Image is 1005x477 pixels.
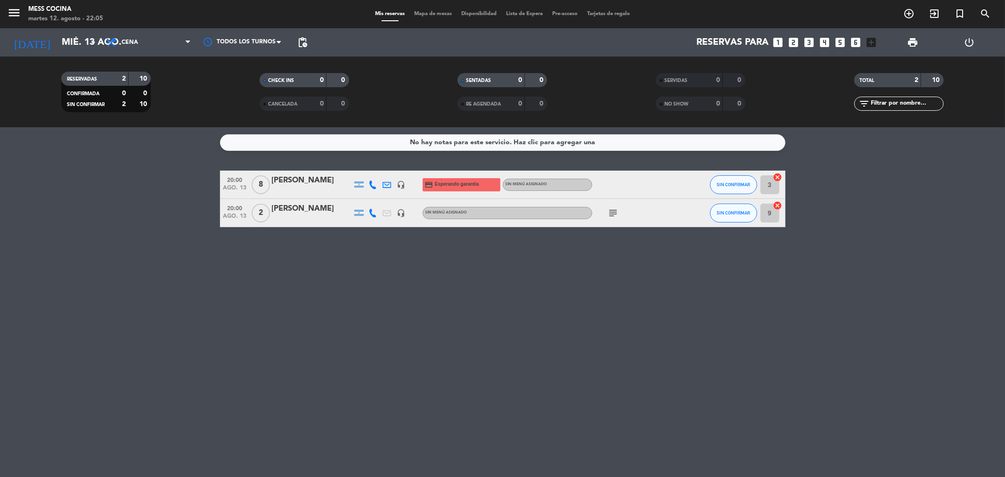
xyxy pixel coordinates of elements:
strong: 0 [143,90,149,97]
span: print [907,37,918,48]
strong: 2 [122,75,126,82]
strong: 0 [122,90,126,97]
span: 2 [252,204,270,222]
i: subject [608,207,619,219]
div: martes 12. agosto - 22:05 [28,14,103,24]
strong: 0 [738,100,744,107]
i: looks_5 [834,36,847,49]
i: [DATE] [7,32,57,53]
span: NO SHOW [664,102,688,107]
div: [PERSON_NAME] [272,203,352,215]
span: SIN CONFIRMAR [717,210,750,215]
i: headset_mic [397,181,406,189]
i: headset_mic [397,209,406,217]
span: RESERVADAS [67,77,97,82]
strong: 0 [320,77,324,83]
strong: 10 [932,77,941,83]
span: ago. 13 [223,213,247,224]
i: exit_to_app [929,8,940,19]
strong: 2 [915,77,918,83]
strong: 0 [518,100,522,107]
strong: 0 [716,100,720,107]
i: add_circle_outline [903,8,915,19]
div: [PERSON_NAME] [272,174,352,187]
i: turned_in_not [954,8,965,19]
span: SIN CONFIRMAR [717,182,750,187]
strong: 0 [341,100,347,107]
span: Reservas para [697,37,769,48]
span: CONFIRMADA [67,91,99,96]
div: LOG OUT [941,28,998,57]
span: Mapa de mesas [409,11,457,16]
button: SIN CONFIRMAR [710,175,757,194]
i: arrow_drop_down [88,37,99,48]
strong: 2 [122,101,126,107]
i: search [980,8,991,19]
strong: 0 [716,77,720,83]
span: Tarjetas de regalo [582,11,635,16]
span: pending_actions [297,37,308,48]
i: power_settings_new [964,37,975,48]
span: Sin menú asignado [425,211,467,214]
strong: 10 [139,101,149,107]
span: Pre-acceso [547,11,582,16]
span: Esperando garantía [435,181,479,188]
span: 20:00 [223,202,247,213]
span: CANCELADA [268,102,297,107]
span: Lista de Espera [501,11,547,16]
button: menu [7,6,21,23]
div: No hay notas para este servicio. Haz clic para agregar una [410,137,595,148]
i: menu [7,6,21,20]
i: filter_list [859,98,870,109]
span: Mis reservas [370,11,409,16]
span: 8 [252,175,270,194]
strong: 0 [518,77,522,83]
i: cancel [773,201,783,210]
span: SENTADAS [466,78,491,83]
span: Sin menú asignado [506,182,547,186]
span: CHECK INS [268,78,294,83]
input: Filtrar por nombre... [870,99,943,109]
strong: 0 [341,77,347,83]
span: 20:00 [223,174,247,185]
i: credit_card [425,181,433,189]
span: Disponibilidad [457,11,501,16]
i: looks_two [788,36,800,49]
span: SIN CONFIRMAR [67,102,105,107]
i: looks_4 [819,36,831,49]
i: looks_one [772,36,784,49]
span: RE AGENDADA [466,102,501,107]
i: cancel [773,173,783,182]
span: Cena [122,39,138,46]
i: looks_6 [850,36,862,49]
strong: 0 [738,77,744,83]
button: SIN CONFIRMAR [710,204,757,222]
div: Mess Cocina [28,5,103,14]
i: add_box [866,36,878,49]
i: looks_3 [803,36,816,49]
strong: 0 [320,100,324,107]
strong: 0 [539,100,545,107]
span: ago. 13 [223,185,247,196]
strong: 0 [539,77,545,83]
strong: 10 [139,75,149,82]
span: TOTAL [860,78,874,83]
span: SERVIDAS [664,78,687,83]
